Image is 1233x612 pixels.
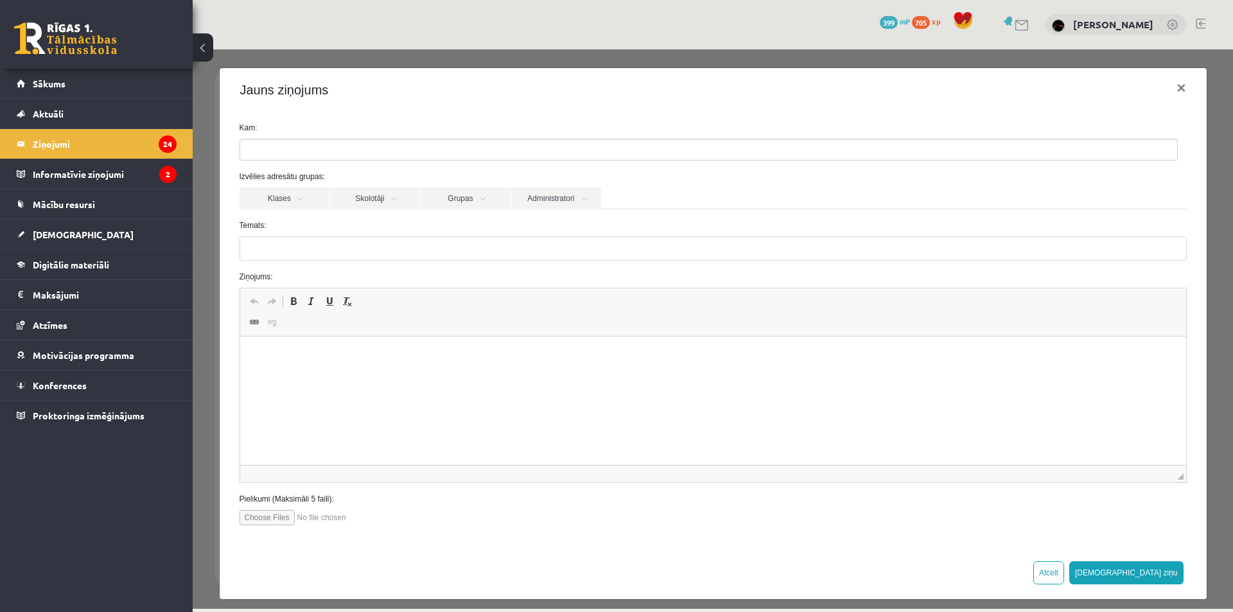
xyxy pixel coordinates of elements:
a: 399 mP [880,16,910,26]
a: Sākums [17,69,177,98]
a: Ziņojumi24 [17,129,177,159]
a: Rīgas 1. Tālmācības vidusskola [14,22,117,55]
a: Aktuāli [17,99,177,128]
span: Drag to resize [984,424,991,430]
span: Proktoringa izmēģinājums [33,410,144,421]
a: Underline (Ctrl+U) [128,243,146,260]
a: Administratori [319,138,408,160]
a: [PERSON_NAME] [1073,18,1153,31]
span: Sākums [33,78,66,89]
h4: Jauns ziņojums [48,31,136,50]
img: Kristers Kublinskis [1052,19,1065,32]
span: xp [932,16,940,26]
i: 2 [159,166,177,183]
label: Izvēlies adresātu grupas: [37,121,1004,133]
legend: Maksājumi [33,280,177,310]
label: Kam: [37,73,1004,84]
span: mP [900,16,910,26]
a: Digitālie materiāli [17,250,177,279]
a: Remove Format [146,243,164,260]
a: Atzīmes [17,310,177,340]
a: Mācību resursi [17,189,177,219]
a: 705 xp [912,16,947,26]
span: 399 [880,16,898,29]
a: [DEMOGRAPHIC_DATA] [17,220,177,249]
a: Klases [47,138,137,160]
span: 705 [912,16,930,29]
legend: Informatīvie ziņojumi [33,159,177,189]
a: Bold (Ctrl+B) [92,243,110,260]
span: Motivācijas programma [33,349,134,361]
a: Link (Ctrl+K) [53,265,71,281]
button: [DEMOGRAPHIC_DATA] ziņu [877,512,991,535]
span: Konferences [33,380,87,391]
a: Maksājumi [17,280,177,310]
a: Motivācijas programma [17,340,177,370]
span: Aktuāli [33,108,64,119]
legend: Ziņojumi [33,129,177,159]
span: Mācību resursi [33,198,95,210]
span: Atzīmes [33,319,67,331]
i: 24 [159,136,177,153]
span: Digitālie materiāli [33,259,109,270]
button: × [974,21,1003,57]
a: Informatīvie ziņojumi2 [17,159,177,189]
button: Atcelt [841,512,871,535]
a: Grupas [228,138,318,160]
label: Pielikumi (Maksimāli 5 faili): [37,444,1004,455]
a: Unlink [71,265,89,281]
a: Skolotāji [137,138,227,160]
span: [DEMOGRAPHIC_DATA] [33,229,134,240]
iframe: Rich Text Editor, wiswyg-editor-47433882312000-1759911417-884 [48,287,993,415]
label: Ziņojums: [37,222,1004,233]
a: Redo (Ctrl+Y) [71,243,89,260]
a: Undo (Ctrl+Z) [53,243,71,260]
a: Italic (Ctrl+I) [110,243,128,260]
a: Konferences [17,371,177,400]
label: Temats: [37,170,1004,182]
a: Proktoringa izmēģinājums [17,401,177,430]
